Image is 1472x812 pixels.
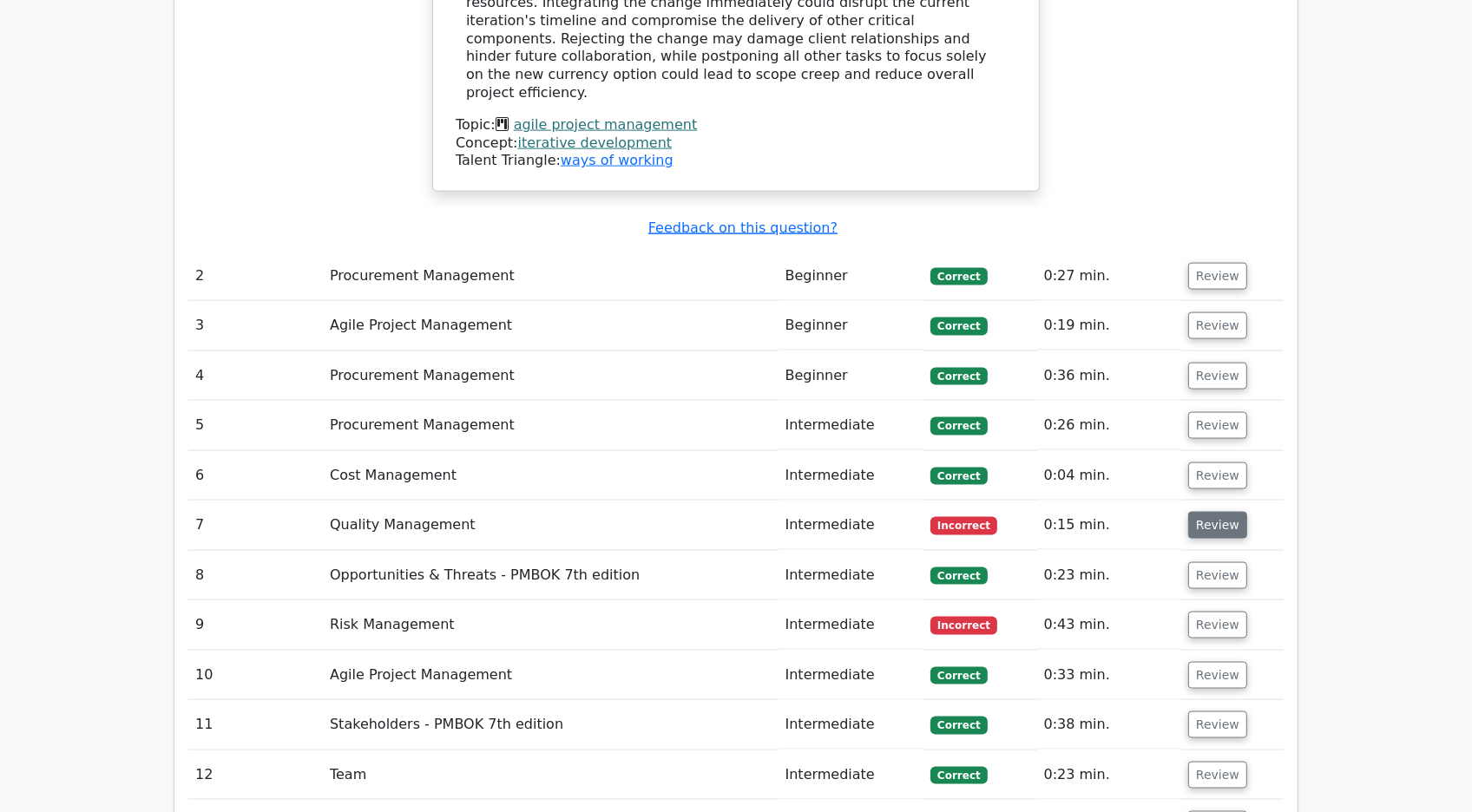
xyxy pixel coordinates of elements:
[779,501,924,550] td: Intermediate
[1037,750,1181,800] td: 0:23 min.
[779,551,924,600] td: Intermediate
[1037,451,1181,501] td: 0:04 min.
[323,401,779,450] td: Procurement Management
[188,700,323,750] td: 11
[323,301,779,350] td: Agile Project Management
[1188,662,1247,689] button: Review
[323,451,779,501] td: Cost Management
[188,551,323,600] td: 8
[323,651,779,700] td: Agile Project Management
[323,750,779,800] td: Team
[514,116,698,133] a: agile project management
[323,700,779,750] td: Stakeholders - PMBOK 7th edition
[1188,612,1247,638] button: Review
[779,651,924,700] td: Intermediate
[1188,562,1247,589] button: Review
[1188,462,1247,489] button: Review
[323,501,779,550] td: Quality Management
[1188,312,1247,339] button: Review
[779,401,924,450] td: Intermediate
[188,451,323,501] td: 6
[1037,351,1181,401] td: 0:36 min.
[779,301,924,350] td: Beginner
[1188,512,1247,539] button: Review
[930,417,987,435] span: Correct
[1037,700,1181,750] td: 0:38 min.
[1037,551,1181,600] td: 0:23 min.
[188,651,323,700] td: 10
[930,517,997,534] span: Incorrect
[1037,651,1181,700] td: 0:33 min.
[779,750,924,800] td: Intermediate
[323,600,779,650] td: Risk Management
[779,351,924,401] td: Beginner
[518,134,673,151] a: iterative development
[561,152,674,168] a: ways of working
[779,600,924,650] td: Intermediate
[930,318,987,335] span: Correct
[930,468,987,485] span: Correct
[779,252,924,301] td: Beginner
[779,700,924,750] td: Intermediate
[188,501,323,550] td: 7
[1037,600,1181,650] td: 0:43 min.
[779,451,924,501] td: Intermediate
[930,617,997,634] span: Incorrect
[930,368,987,385] span: Correct
[1188,412,1247,439] button: Review
[1188,711,1247,738] button: Review
[188,600,323,650] td: 9
[323,252,779,301] td: Procurement Management
[1037,252,1181,301] td: 0:27 min.
[930,667,987,684] span: Correct
[1037,301,1181,350] td: 0:19 min.
[323,551,779,600] td: Opportunities & Threats - PMBOK 7th edition
[930,567,987,585] span: Correct
[188,252,323,301] td: 2
[188,750,323,800] td: 12
[456,116,1016,170] div: Talent Triangle:
[188,351,323,401] td: 4
[1188,263,1247,290] button: Review
[648,219,838,236] a: Feedback on this question?
[930,268,987,285] span: Correct
[930,767,987,784] span: Correct
[456,116,1016,134] div: Topic:
[323,351,779,401] td: Procurement Management
[1188,363,1247,390] button: Review
[188,301,323,350] td: 3
[1037,401,1181,450] td: 0:26 min.
[1037,501,1181,550] td: 0:15 min.
[456,134,1016,153] div: Concept:
[930,717,987,734] span: Correct
[188,401,323,450] td: 5
[1188,762,1247,789] button: Review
